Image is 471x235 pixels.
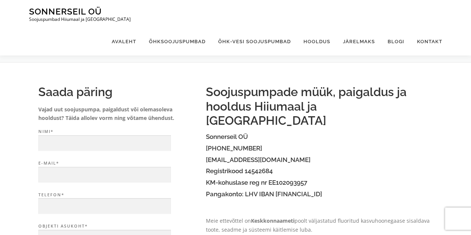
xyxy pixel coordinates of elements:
[206,145,433,152] h4: [PHONE_NUMBER]
[105,28,143,55] a: Avaleht
[38,167,171,183] input: E-mail*
[38,85,198,99] h2: Saada päring
[143,28,212,55] a: Õhksoojuspumbad
[38,135,171,151] input: Nimi*
[206,168,433,175] h4: Registrikood 14542684
[38,128,198,151] label: Nimi*
[212,28,297,55] a: Õhk-vesi soojuspumbad
[381,28,411,55] a: Blogi
[206,179,433,186] h4: KM-kohuslase reg nr EE102093957
[206,85,433,128] h2: Soojuspumpade müük, paigaldus ja hooldus Hiiumaal ja [GEOGRAPHIC_DATA]
[29,6,102,16] a: Sonnerseil OÜ
[206,156,311,163] a: [EMAIL_ADDRESS][DOMAIN_NAME]
[297,28,337,55] a: Hooldus
[38,191,198,215] label: Telefon*
[206,191,433,198] h4: Pangakonto: LHV IBAN [FINANCIAL_ID]
[411,28,442,55] a: Kontakt
[38,106,174,122] strong: Vajad uut soojuspumpa, paigaldust või olemasoleva hooldust? Täida allolev vorm ning võtame ühendust.
[38,198,171,214] input: Telefon*
[206,133,433,140] h4: Sonnerseil OÜ
[29,17,131,22] p: Soojuspumbad Hiiumaal ja [GEOGRAPHIC_DATA]
[38,160,198,183] label: E-mail*
[251,217,295,224] strong: Keskkonnaameti
[337,28,381,55] a: Järelmaks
